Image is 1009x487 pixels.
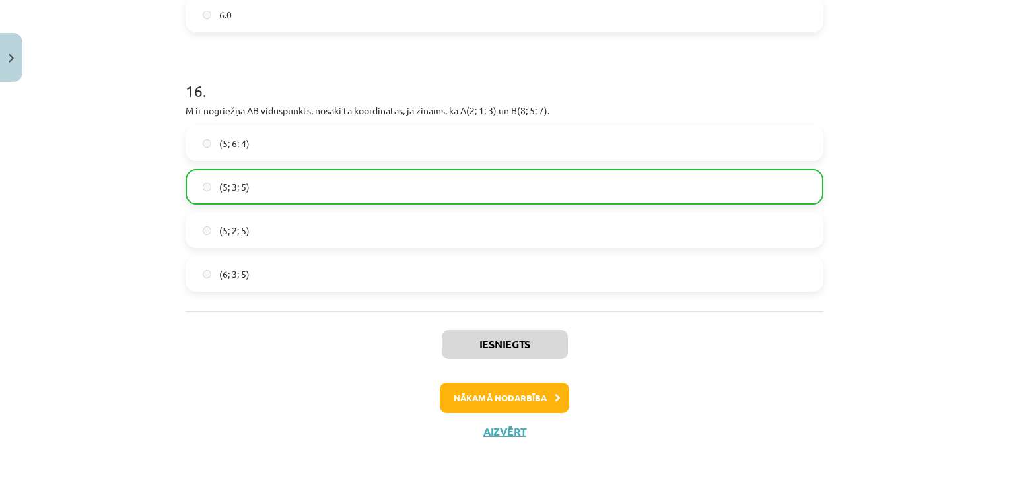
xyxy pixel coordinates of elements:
span: (5; 2; 5) [219,224,250,238]
span: (5; 3; 5) [219,180,250,194]
button: Nākamā nodarbība [440,383,569,413]
input: (6; 3; 5) [203,270,211,278]
span: 6.0 [219,8,232,22]
input: (5; 2; 5) [203,226,211,235]
h1: 16 . [186,59,823,100]
button: Aizvērt [479,425,530,438]
p: M ir nogriežņa AB viduspunkts, nosaki tā koordinātas, ja zināms, ka A(2; 1; 3) un B(8; 5; 7). [186,104,823,117]
img: icon-close-lesson-0947bae3869378f0d4975bcd49f059093ad1ed9edebbc8119c70593378902aed.svg [9,54,14,63]
input: (5; 3; 5) [203,183,211,191]
input: (5; 6; 4) [203,139,211,148]
input: 6.0 [203,11,211,19]
span: (6; 3; 5) [219,267,250,281]
button: Iesniegts [442,330,568,359]
span: (5; 6; 4) [219,137,250,150]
